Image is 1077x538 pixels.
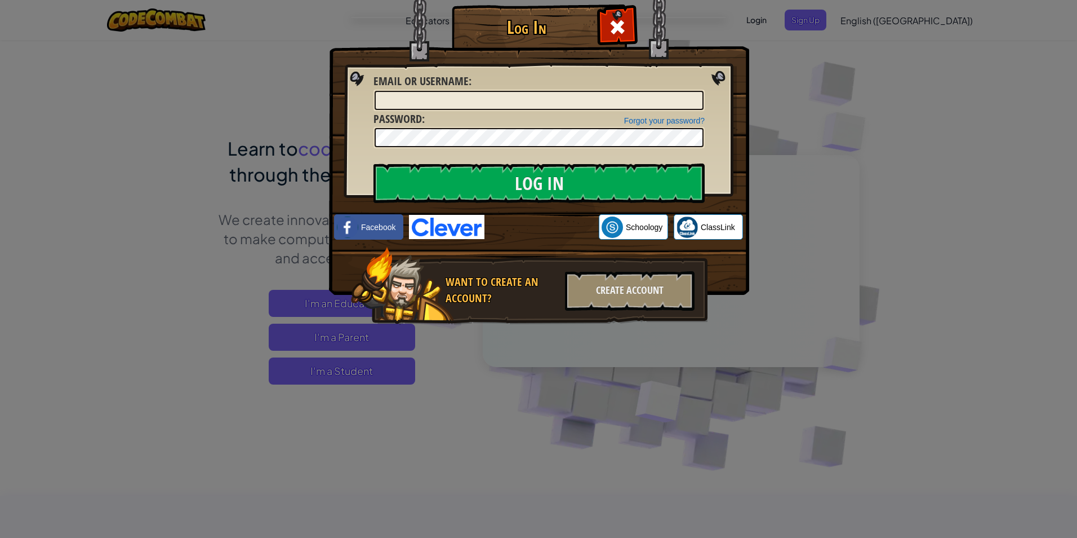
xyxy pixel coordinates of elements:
input: Log In [373,164,705,203]
span: Password [373,111,422,126]
div: Want to create an account? [446,274,558,306]
img: schoology.png [602,217,623,238]
label: : [373,73,471,90]
span: Schoology [626,222,662,233]
img: clever-logo-blue.png [409,215,484,239]
iframe: Sign in with Google Button [484,215,599,240]
label: : [373,111,425,127]
div: Create Account [565,271,695,311]
span: ClassLink [701,222,735,233]
img: classlink-logo-small.png [677,217,698,238]
span: Facebook [361,222,395,233]
a: Forgot your password? [624,116,705,125]
img: facebook_small.png [337,217,358,238]
h1: Log In [455,17,598,37]
span: Email or Username [373,73,469,89]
